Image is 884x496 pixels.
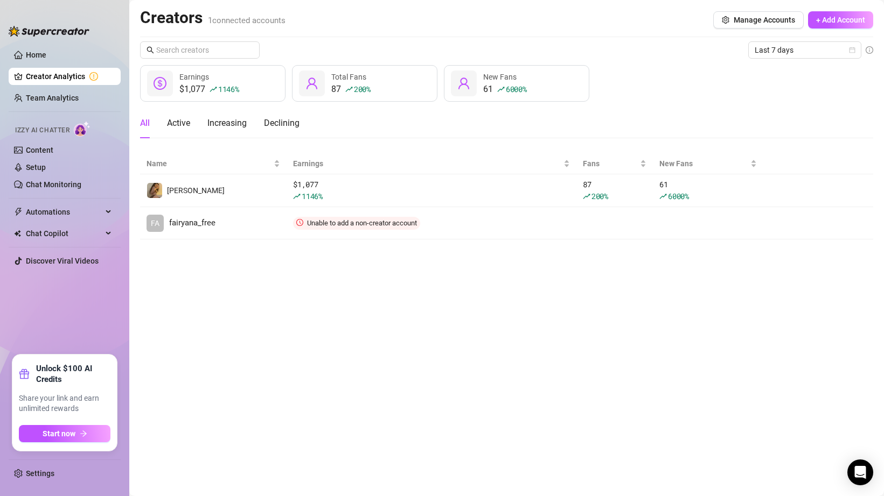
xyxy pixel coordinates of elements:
[722,16,729,24] span: setting
[483,73,517,81] span: New Fans
[816,16,865,24] span: + Add Account
[866,46,873,54] span: info-circle
[26,225,102,242] span: Chat Copilot
[583,193,590,200] span: rise
[307,219,417,227] span: Unable to add a non-creator account
[734,16,795,24] span: Manage Accounts
[208,16,286,25] span: 1 connected accounts
[659,193,667,200] span: rise
[147,215,280,232] a: FAfairyana_free
[345,86,353,93] span: rise
[287,153,576,174] th: Earnings
[154,77,166,90] span: dollar-circle
[497,86,505,93] span: rise
[331,83,371,96] div: 87
[755,42,855,58] span: Last 7 days
[167,117,190,130] div: Active
[9,26,89,37] img: logo-BBDzfeDw.svg
[179,73,209,81] span: Earnings
[293,193,301,200] span: rise
[19,425,110,442] button: Start nowarrow-right
[156,44,245,56] input: Search creators
[659,158,748,169] span: New Fans
[847,459,873,485] div: Open Intercom Messenger
[19,393,110,414] span: Share your link and earn unlimited rewards
[26,68,112,85] a: Creator Analytics exclamation-circle
[659,179,757,202] div: 61
[140,153,287,174] th: Name
[296,219,303,226] span: clock-circle
[19,369,30,379] span: gift
[26,257,99,265] a: Discover Viral Videos
[576,153,653,174] th: Fans
[14,230,21,237] img: Chat Copilot
[808,11,873,29] button: + Add Account
[179,83,239,96] div: $1,077
[457,77,470,90] span: user
[147,183,162,198] img: ana
[74,121,91,137] img: AI Chatter
[713,11,804,29] button: Manage Accounts
[302,191,323,201] span: 1146 %
[26,51,46,59] a: Home
[849,47,855,53] span: calendar
[653,153,763,174] th: New Fans
[331,73,366,81] span: Total Fans
[169,217,215,230] span: fairyana_free
[14,208,23,216] span: thunderbolt
[43,429,75,438] span: Start now
[305,77,318,90] span: user
[26,180,81,189] a: Chat Monitoring
[668,191,689,201] span: 6000 %
[218,84,239,94] span: 1146 %
[293,158,561,169] span: Earnings
[583,158,638,169] span: Fans
[15,125,69,136] span: Izzy AI Chatter
[151,217,159,229] span: FA
[36,363,110,385] strong: Unlock $100 AI Credits
[293,179,570,202] div: $ 1,077
[26,146,53,154] a: Content
[506,84,527,94] span: 6000 %
[26,163,46,172] a: Setup
[583,179,646,202] div: 87
[26,203,102,221] span: Automations
[167,186,225,195] span: [PERSON_NAME]
[210,86,217,93] span: rise
[26,94,79,102] a: Team Analytics
[591,191,608,201] span: 200 %
[207,117,247,130] div: Increasing
[483,83,527,96] div: 61
[140,8,286,28] h2: Creators
[147,158,272,169] span: Name
[140,117,150,130] div: All
[26,469,54,478] a: Settings
[80,430,87,437] span: arrow-right
[264,117,300,130] div: Declining
[147,46,154,54] span: search
[354,84,371,94] span: 200 %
